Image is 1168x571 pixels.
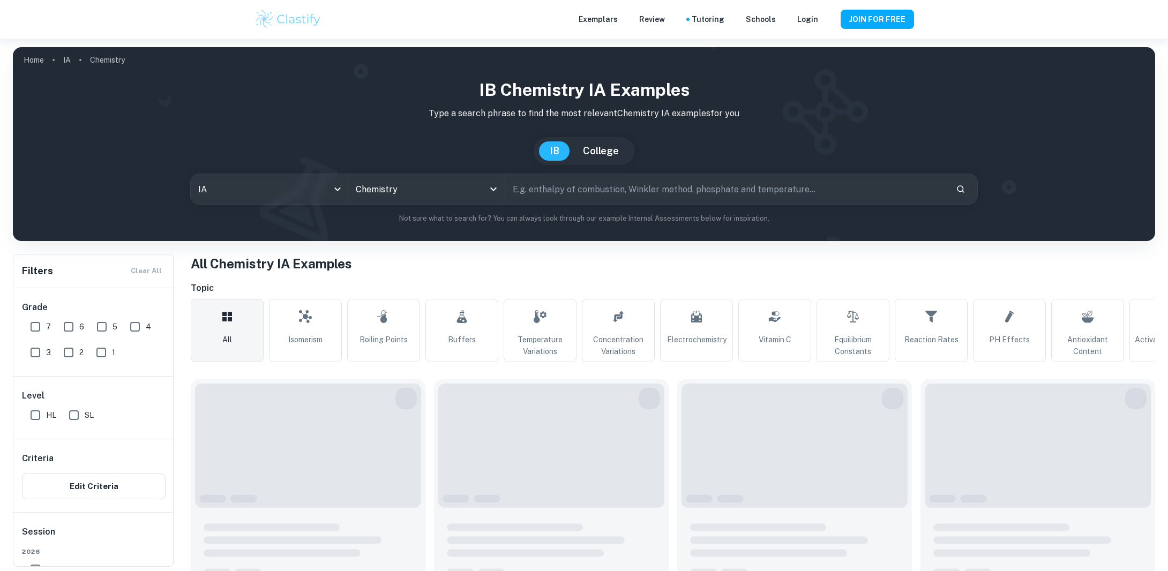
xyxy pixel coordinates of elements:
[692,13,724,25] a: Tutoring
[254,9,322,30] img: Clastify logo
[22,264,53,279] h6: Filters
[572,141,630,161] button: College
[191,282,1155,295] h6: Topic
[508,334,572,357] span: Temperature Variations
[146,321,151,333] span: 4
[639,13,665,25] p: Review
[21,107,1147,120] p: Type a search phrase to find the most relevant Chemistry IA examples for you
[222,334,232,345] span: All
[579,13,618,25] p: Exemplars
[22,525,166,547] h6: Session
[13,47,1155,241] img: profile cover
[448,334,476,345] span: Buffers
[22,547,166,557] span: 2026
[952,180,970,198] button: Search
[46,321,51,333] span: 7
[46,347,51,358] span: 3
[22,301,166,314] h6: Grade
[539,141,570,161] button: IB
[79,347,84,358] span: 2
[191,254,1155,273] h1: All Chemistry IA Examples
[841,10,914,29] button: JOIN FOR FREE
[667,334,727,345] span: Electrochemistry
[821,334,885,357] span: Equilibrium Constants
[191,174,348,204] div: IA
[90,54,125,66] p: Chemistry
[79,321,84,333] span: 6
[22,389,166,402] h6: Level
[989,334,1030,345] span: pH Effects
[112,347,115,358] span: 1
[759,334,791,345] span: Vitamin C
[21,77,1147,103] h1: IB Chemistry IA examples
[827,17,832,22] button: Help and Feedback
[904,334,959,345] span: Reaction Rates
[46,409,56,421] span: HL
[24,52,44,67] a: Home
[1056,334,1119,357] span: Antioxidant Content
[288,334,323,345] span: Isomerism
[360,334,408,345] span: Boiling Points
[486,182,501,197] button: Open
[113,321,117,333] span: 5
[85,409,94,421] span: SL
[587,334,650,357] span: Concentration Variations
[505,174,947,204] input: E.g. enthalpy of combustion, Winkler method, phosphate and temperature...
[746,13,776,25] a: Schools
[797,13,818,25] a: Login
[21,213,1147,224] p: Not sure what to search for? You can always look through our example Internal Assessments below f...
[22,452,54,465] h6: Criteria
[22,474,166,499] button: Edit Criteria
[63,52,71,67] a: IA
